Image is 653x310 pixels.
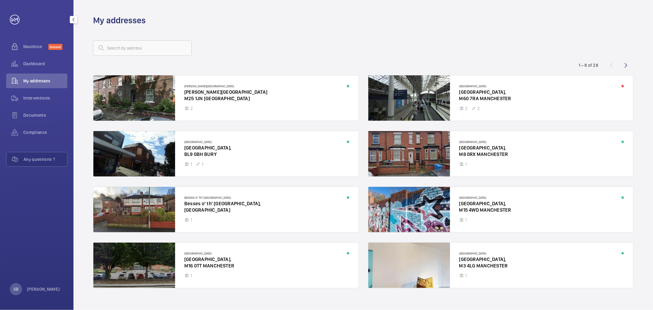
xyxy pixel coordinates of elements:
span: Any questions ? [24,156,67,162]
span: Maximize [23,43,48,50]
p: SB [13,286,18,292]
input: Search by address [93,40,192,56]
h1: My addresses [93,15,146,26]
div: 1 – 8 of 28 [579,62,598,68]
span: My addresses [23,78,67,84]
span: Discover [48,44,62,50]
span: Documents [23,112,67,118]
span: Interventions [23,95,67,101]
span: Dashboard [23,61,67,67]
p: [PERSON_NAME] [27,286,60,292]
span: Compliance [23,129,67,135]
